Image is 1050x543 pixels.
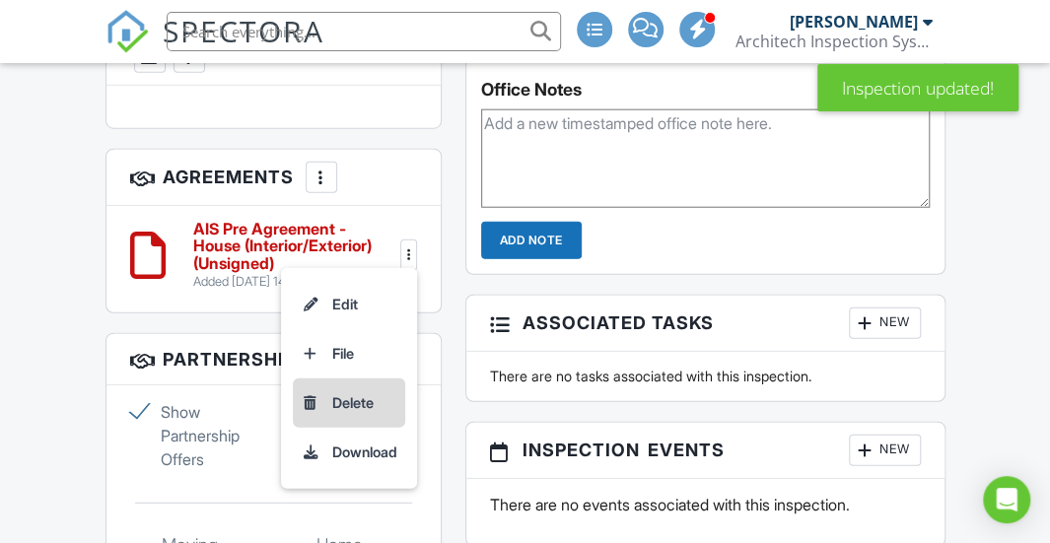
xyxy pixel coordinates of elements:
input: Search everything... [167,12,561,51]
h6: AIS Pre Agreement - House (Interior/Exterior) (Unsigned) [193,221,396,273]
a: File [293,329,405,378]
a: Edit [293,280,405,329]
div: There are no tasks associated with this inspection. [478,367,933,386]
input: Add Note [481,222,582,259]
div: [PERSON_NAME] [790,12,918,32]
a: SPECTORA [105,27,324,68]
div: Inspection updated! [817,64,1018,111]
div: Added [DATE] 14:40PM [193,274,396,290]
a: AIS Pre Agreement - House (Interior/Exterior) (Unsigned) Added [DATE] 14:40PM [193,221,396,290]
span: Inspection [523,437,640,463]
div: New [849,307,921,339]
span: Associated Tasks [523,309,714,336]
div: Open Intercom Messenger [983,476,1030,523]
h3: Agreements [106,150,441,206]
div: Office Notes [481,80,930,100]
a: Download [293,428,405,477]
p: There are no events associated with this inspection. [490,494,921,515]
span: Events [648,437,725,463]
img: The Best Home Inspection Software - Spectora [105,10,149,53]
a: Delete [293,378,405,428]
div: Architech Inspection Systems, Inc [735,32,933,51]
label: Show Partnership Offers [130,400,262,471]
div: New [849,435,921,466]
h3: Partnerships [106,334,441,385]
